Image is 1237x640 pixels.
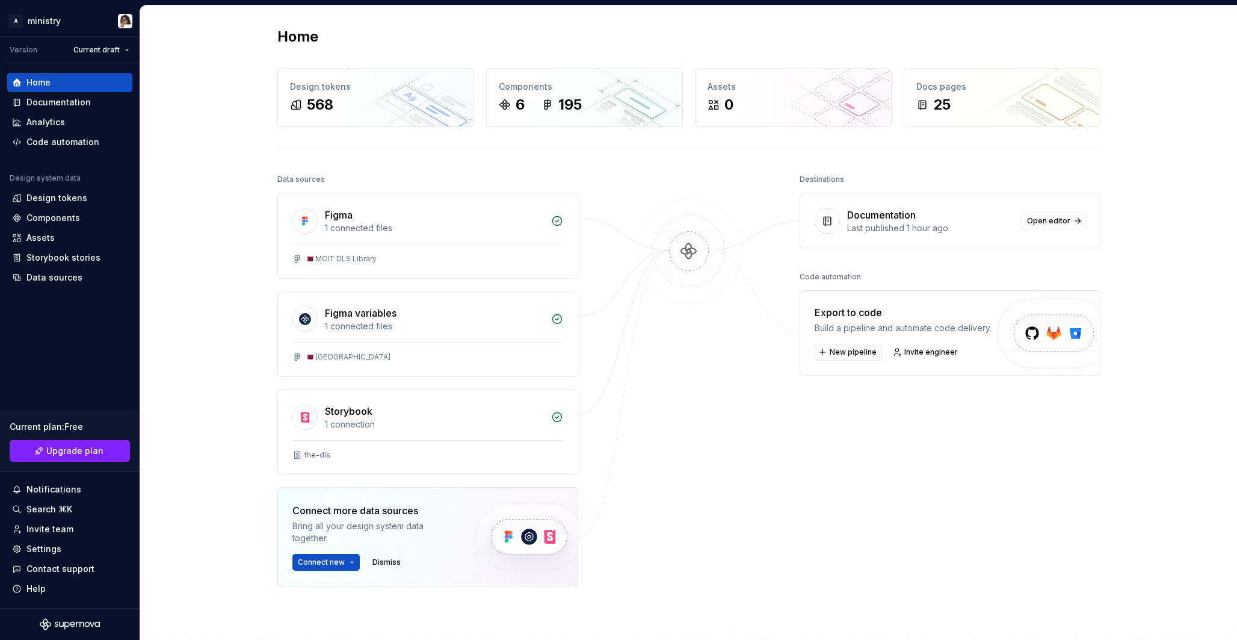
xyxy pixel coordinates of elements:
[7,520,132,539] a: Invite team
[277,27,318,46] h2: Home
[26,543,61,555] div: Settings
[292,503,455,518] div: Connect more data sources
[304,254,377,264] div: 🇶🇦 MCIT DLS Library
[7,188,132,208] a: Design tokens
[800,269,861,285] div: Code automation
[26,523,73,535] div: Invite team
[7,228,132,247] a: Assets
[7,208,132,228] a: Components
[1022,213,1085,229] a: Open editor
[499,81,670,93] div: Components
[292,520,455,544] div: Bring all your design system data together.
[325,320,544,332] div: 1 connected files
[325,418,544,430] div: 1 connection
[889,344,963,361] a: Invite engineer
[325,404,372,418] div: Storybook
[277,291,578,377] a: Figma variables1 connected files🇶🇦 [GEOGRAPHIC_DATA]
[7,539,132,559] a: Settings
[486,68,683,127] a: Components6195
[916,81,1088,93] div: Docs pages
[800,171,844,188] div: Destinations
[325,208,353,222] div: Figma
[68,42,135,58] button: Current draft
[26,503,72,515] div: Search ⌘K
[724,95,733,114] div: 0
[26,483,81,496] div: Notifications
[7,268,132,287] a: Data sources
[304,352,390,362] div: 🇶🇦 [GEOGRAPHIC_DATA]
[847,222,1014,234] div: Last published 1 hour ago
[26,136,99,148] div: Code automation
[26,212,80,224] div: Components
[558,95,582,114] div: 195
[904,68,1100,127] a: Docs pages25
[26,116,65,128] div: Analytics
[298,558,345,567] span: Connect new
[118,14,132,28] img: Jessica
[847,208,916,222] div: Documentation
[304,450,330,460] div: the-dls
[10,45,37,55] div: Version
[815,322,992,334] div: Build a pipeline and automate code delivery.
[7,248,132,267] a: Storybook stories
[10,440,130,462] a: Upgrade plan
[695,68,892,127] a: Assets0
[277,193,578,279] a: Figma1 connected files🇶🇦 MCIT DLS Library
[26,76,51,89] div: Home
[1027,216,1070,226] span: Open editor
[708,81,879,93] div: Assets
[40,618,100,630] svg: Supernova Logo
[830,347,877,357] span: New pipeline
[277,389,578,475] a: Storybook1 connectionthe-dls
[292,554,360,571] button: Connect new
[307,95,333,114] div: 568
[325,306,396,320] div: Figma variables
[7,579,132,598] button: Help
[290,81,461,93] div: Design tokens
[277,171,325,188] div: Data sources
[277,68,474,127] a: Design tokens568
[516,95,525,114] div: 6
[73,45,120,55] span: Current draft
[2,8,137,34] button: AministryJessica
[10,173,81,183] div: Design system data
[815,305,992,320] div: Export to code
[904,347,958,357] span: Invite engineer
[26,252,100,264] div: Storybook stories
[8,14,23,28] div: A
[7,113,132,132] a: Analytics
[7,480,132,499] button: Notifications
[325,222,544,234] div: 1 connected files
[26,96,91,108] div: Documentation
[26,563,94,575] div: Contact support
[815,344,882,361] button: New pipeline
[7,73,132,92] a: Home
[933,95,951,114] div: 25
[46,445,103,457] span: Upgrade plan
[28,15,61,27] div: ministry
[367,554,406,571] button: Dismiss
[26,583,46,595] div: Help
[26,232,55,244] div: Assets
[10,421,130,433] div: Current plan : Free
[7,500,132,519] button: Search ⌘K
[26,192,87,204] div: Design tokens
[7,559,132,579] button: Contact support
[26,272,82,284] div: Data sources
[7,93,132,112] a: Documentation
[372,558,401,567] span: Dismiss
[7,132,132,152] a: Code automation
